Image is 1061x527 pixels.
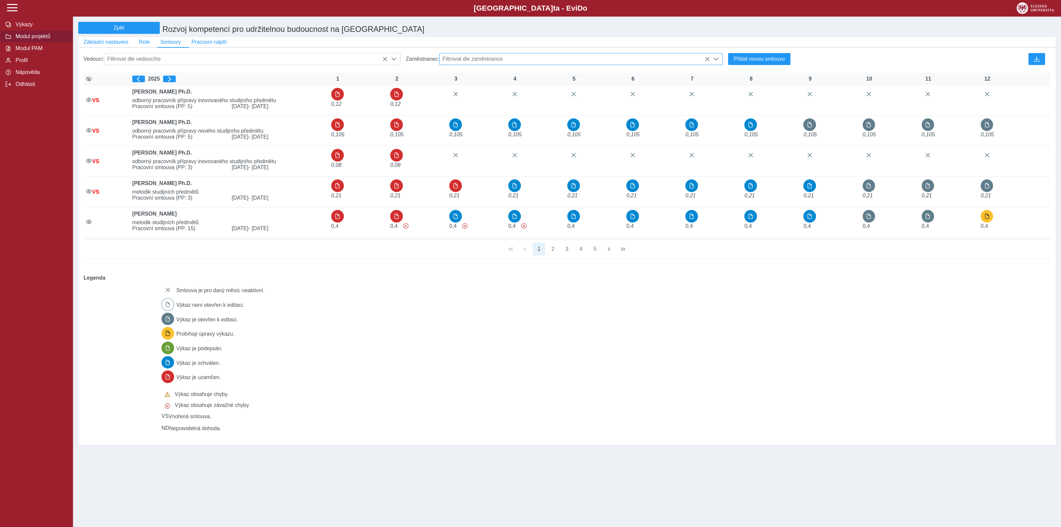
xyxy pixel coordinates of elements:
span: VNOŘENÁ SMLOUVA - Úvazek : 1,68 h / den. 8,4 h / týden. [449,193,460,198]
span: [DATE] [229,165,329,170]
span: VNOŘENÁ SMLOUVA - Úvazek : 0,84 h / den. 4,2 h / týden. [331,132,344,137]
span: t [553,4,555,12]
b: [PERSON_NAME] Ph.D. [132,150,192,156]
span: - [DATE] [248,195,268,201]
button: 1 [533,243,545,255]
span: Pracovní náplň [191,39,227,45]
span: VNOŘENÁ SMLOUVA - Úvazek : 1,68 h / den. 8,4 h / týden. [331,193,342,198]
span: o [583,4,588,12]
span: VNOŘENÁ SMLOUVA - Úvazek : 1,68 h / den. 8,4 h / týden. [863,193,873,198]
div: 5 [567,76,581,82]
span: Úvazek : 3,2 h / den. 16 h / týden. [508,223,516,229]
span: VNOŘENÁ SMLOUVA - Úvazek : 1,68 h / den. 8,4 h / týden. [744,193,755,198]
span: VNOŘENÁ SMLOUVA - Úvazek : 1,68 h / den. 8,4 h / týden. [567,193,578,198]
span: Nepravidelná dohoda. [169,426,221,431]
span: Smlouvy [160,39,181,45]
span: VNOŘENÁ SMLOUVA - Úvazek : 0,64 h / den. 3,2 h / týden. [331,162,342,168]
div: 1 [331,76,344,82]
span: Výkaz obsahuje závažné chyby. [462,223,468,229]
i: Smlouva je aktivní [86,189,92,194]
span: Smlouva vnořená do kmene [161,413,168,419]
span: VNOŘENÁ SMLOUVA - Úvazek : 1,68 h / den. 8,4 h / týden. [626,193,637,198]
span: Role [139,39,150,45]
span: Vedoucí: [84,56,104,62]
span: Přidat novou smlouvu [734,56,785,62]
span: VNOŘENÁ SMLOUVA - Úvazek : 0,84 h / den. 4,2 h / týden. [744,132,758,137]
span: Probíhají úpravy výkazu. [176,331,234,337]
span: Výkaz je schválen. [176,360,220,366]
span: VNOŘENÁ SMLOUVA - Úvazek : 0,84 h / den. 4,2 h / týden. [981,132,994,137]
span: [DATE] [229,103,329,109]
i: Zobrazit aktivní / neaktivní smlouvy [86,76,92,82]
span: Úvazek : 3,2 h / den. 16 h / týden. [449,223,457,229]
div: 12 [981,76,994,82]
span: Filtrovat dle zaměstnance [440,53,710,65]
span: VNOŘENÁ SMLOUVA - Úvazek : 0,84 h / den. 4,2 h / týden. [863,132,876,137]
span: [DATE] [229,226,329,231]
button: Základní nastavení [78,37,134,47]
button: Smlouvy [155,37,186,47]
span: Smlouva vnořená do kmene [92,128,99,134]
div: 7 [685,76,699,82]
span: Úvazek : 3,2 h / den. 16 h / týden. [626,223,634,229]
b: Legenda [81,272,1048,284]
div: 8 [744,76,758,82]
span: VNOŘENÁ SMLOUVA - Úvazek : 0,84 h / den. 4,2 h / týden. [449,132,463,137]
div: 11 [922,76,935,82]
b: [PERSON_NAME] Ph.D. [132,180,192,186]
span: odborný pracovník přípravy nového studijního předmětu [130,128,329,134]
span: Výkazy [14,22,67,28]
span: Smlouva vnořená do kmene [92,189,99,195]
span: Základní nastavení [84,39,128,45]
span: Smlouva vnořená do kmene [92,159,99,164]
span: Profil [14,57,67,63]
span: odborný pracovník přípravy inovovaného studijního předmětu [130,159,329,165]
span: Výkaz je otevřen k editaci. [176,317,238,322]
div: 2 [390,76,404,82]
span: VNOŘENÁ SMLOUVA - Úvazek : 1,68 h / den. 8,4 h / týden. [508,193,519,198]
span: VNOŘENÁ SMLOUVA - Úvazek : 0,64 h / den. 3,2 h / týden. [390,162,401,168]
span: Smlouva je pro daný měsíc neaktivní. [176,288,265,293]
span: Filtrovat dle vedoucího [104,53,388,65]
img: logo_web_su.png [1017,2,1054,14]
i: Smlouva je aktivní [86,158,92,164]
span: Pracovní smlouva (PP: 3) [130,165,229,170]
span: - [DATE] [248,226,268,231]
span: Úvazek : 3,2 h / den. 16 h / týden. [922,223,929,229]
span: VNOŘENÁ SMLOUVA - Úvazek : 1,68 h / den. 8,4 h / týden. [981,193,991,198]
span: Výkaz obsahuje chyby. [175,391,228,397]
h1: Rozvoj kompetencí pro udržitelnou budoucnost na [GEOGRAPHIC_DATA] [160,22,811,37]
div: 9 [803,76,817,82]
i: Smlouva je aktivní [86,128,92,133]
span: Úvazek : 3,2 h / den. 16 h / týden. [331,223,339,229]
span: Smlouva vnořená do kmene [92,98,99,103]
button: Zpět [78,22,160,34]
span: - [DATE] [248,165,268,170]
span: VNOŘENÁ SMLOUVA - Úvazek : 1,68 h / den. 8,4 h / týden. [922,193,932,198]
span: metodik studijních předmětů [130,189,329,195]
span: Modul projektů [14,33,67,39]
span: Smlouva vnořená do kmene [161,425,169,431]
b: [PERSON_NAME] [132,211,177,217]
button: 2 [547,243,559,255]
span: VNOŘENÁ SMLOUVA - Úvazek : 0,84 h / den. 4,2 h / týden. [567,132,581,137]
button: 4 [575,243,587,255]
span: Pracovní smlouva (PP: 3) [130,195,229,201]
button: 5 [589,243,601,255]
span: VNOŘENÁ SMLOUVA - Úvazek : 1,68 h / den. 8,4 h / týden. [685,193,696,198]
span: VNOŘENÁ SMLOUVA - Úvazek : 0,96 h / den. 4,8 h / týden. [390,101,401,107]
span: [DATE] [229,134,329,140]
span: Úvazek : 3,2 h / den. 16 h / týden. [981,223,988,229]
span: VNOŘENÁ SMLOUVA - Úvazek : 0,84 h / den. 4,2 h / týden. [508,132,522,137]
span: [DATE] [229,195,329,201]
span: Úvazek : 3,2 h / den. 16 h / týden. [863,223,870,229]
span: VNOŘENÁ SMLOUVA - Úvazek : 1,68 h / den. 8,4 h / týden. [390,193,401,198]
button: 3 [561,243,573,255]
button: Pracovní náplň [186,37,232,47]
span: Pracovní smlouva (PP: 15) [130,226,229,231]
i: Smlouva je aktivní [86,219,92,225]
span: metodik studijních předmětů [130,220,329,226]
div: 3 [449,76,463,82]
span: Výkaz obsahuje závažné chyby. [403,223,408,229]
span: VNOŘENÁ SMLOUVA - Úvazek : 0,84 h / den. 4,2 h / týden. [685,132,699,137]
